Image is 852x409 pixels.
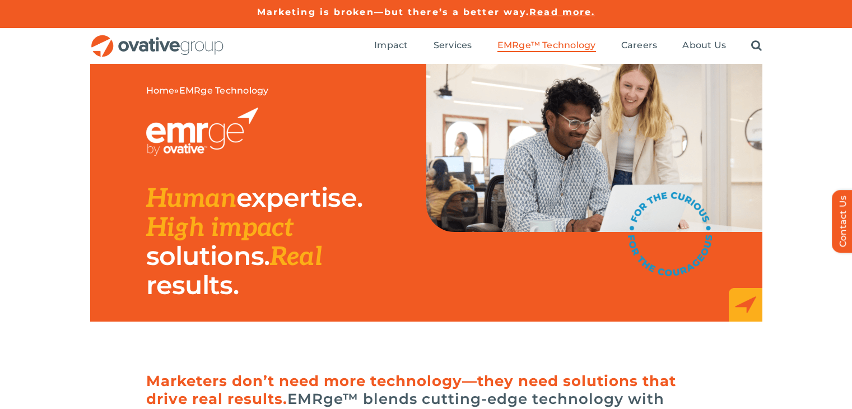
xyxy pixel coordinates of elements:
span: Marketers don’t need more technology—they need solutions that drive real results. [146,372,676,408]
a: Search [751,40,762,52]
img: EMRge Landing Page Header Image [426,64,762,232]
span: Careers [621,40,658,51]
span: solutions. [146,240,270,272]
span: About Us [682,40,726,51]
a: About Us [682,40,726,52]
a: Services [434,40,472,52]
span: expertise. [236,182,362,213]
a: Careers [621,40,658,52]
img: EMRge_HomePage_Elements_Arrow Box [729,288,762,322]
span: Impact [374,40,408,51]
span: Real [270,241,322,273]
span: Services [434,40,472,51]
a: Marketing is broken—but there’s a better way. [257,7,530,17]
a: Impact [374,40,408,52]
nav: Menu [374,28,762,64]
a: EMRge™ Technology [497,40,596,52]
span: High impact [146,212,294,244]
span: EMRge Technology [179,85,269,96]
span: results. [146,269,239,301]
span: » [146,85,269,96]
a: Home [146,85,175,96]
span: EMRge™ Technology [497,40,596,51]
a: Read more. [529,7,595,17]
img: EMRGE_RGB_wht [146,108,258,156]
span: Human [146,183,237,215]
a: OG_Full_horizontal_RGB [90,34,225,44]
